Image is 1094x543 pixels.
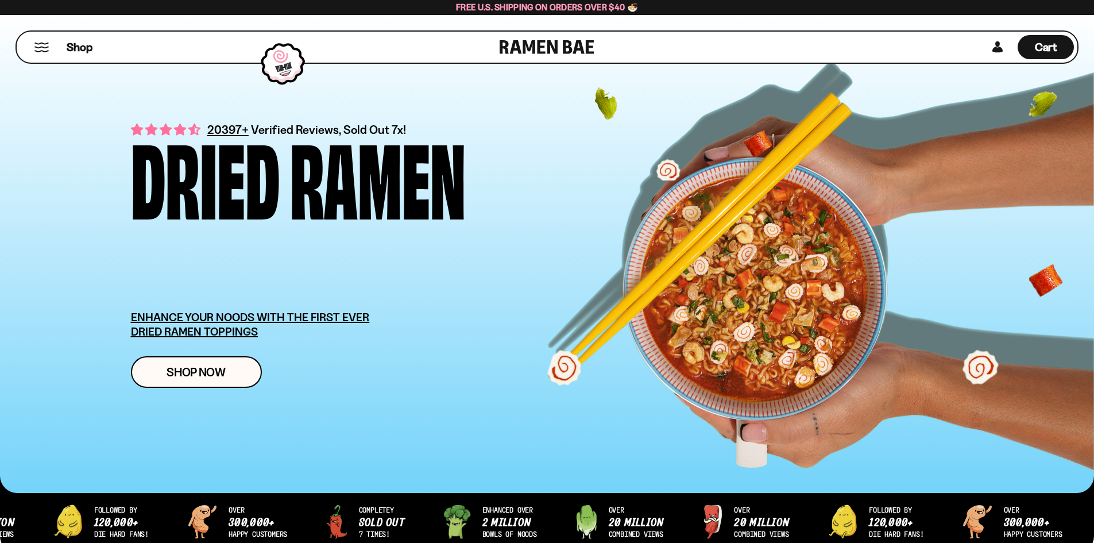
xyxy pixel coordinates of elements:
[67,35,92,59] a: Shop
[290,136,466,214] div: Ramen
[131,136,280,214] div: Dried
[1035,40,1057,54] span: Cart
[67,40,92,55] span: Shop
[167,366,226,378] span: Shop Now
[131,356,262,388] a: Shop Now
[456,2,638,13] span: Free U.S. Shipping on Orders over $40 🍜
[34,43,49,52] button: Mobile Menu Trigger
[1018,32,1074,63] div: Cart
